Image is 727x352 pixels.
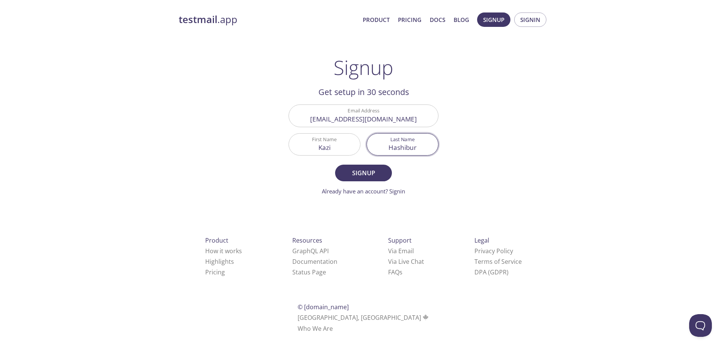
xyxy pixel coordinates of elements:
[454,15,469,25] a: Blog
[474,257,522,266] a: Terms of Service
[179,13,357,26] a: testmail.app
[388,247,414,255] a: Via Email
[298,303,349,311] span: © [DOMAIN_NAME]
[399,268,403,276] span: s
[388,257,424,266] a: Via Live Chat
[520,15,540,25] span: Signin
[474,268,509,276] a: DPA (GDPR)
[388,236,412,245] span: Support
[335,165,392,181] button: Signup
[292,257,337,266] a: Documentation
[689,314,712,337] iframe: Help Scout Beacon - Open
[322,187,405,195] a: Already have an account? Signin
[205,268,225,276] a: Pricing
[483,15,504,25] span: Signup
[363,15,390,25] a: Product
[289,86,438,98] h2: Get setup in 30 seconds
[292,236,322,245] span: Resources
[298,313,430,322] span: [GEOGRAPHIC_DATA], [GEOGRAPHIC_DATA]
[388,268,403,276] a: FAQ
[398,15,421,25] a: Pricing
[298,324,333,333] a: Who We Are
[205,247,242,255] a: How it works
[474,247,513,255] a: Privacy Policy
[343,168,384,178] span: Signup
[292,268,326,276] a: Status Page
[205,257,234,266] a: Highlights
[474,236,489,245] span: Legal
[292,247,329,255] a: GraphQL API
[430,15,445,25] a: Docs
[179,13,217,26] strong: testmail
[514,12,546,27] button: Signin
[205,236,228,245] span: Product
[334,56,393,79] h1: Signup
[477,12,510,27] button: Signup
